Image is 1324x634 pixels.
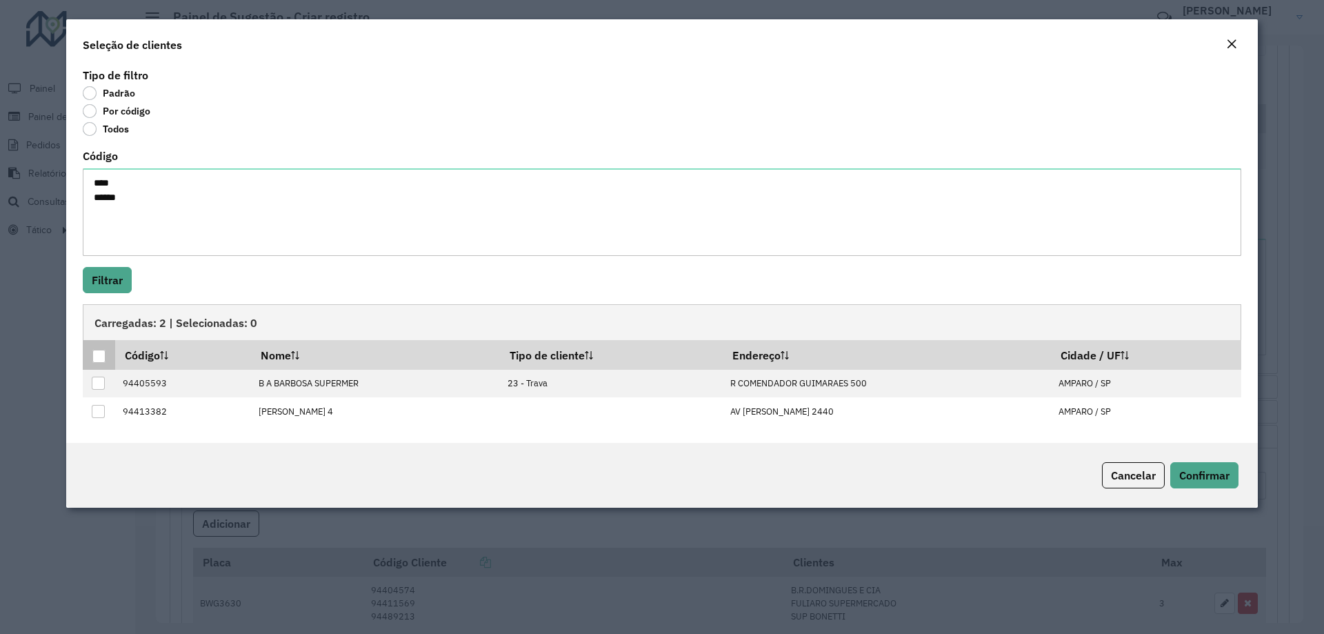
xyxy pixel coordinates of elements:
[251,397,500,426] td: [PERSON_NAME] 4
[1051,370,1241,398] td: AMPARO / SP
[500,340,723,369] th: Tipo de cliente
[1222,36,1241,54] button: Close
[115,370,251,398] td: 94405593
[1111,468,1156,482] span: Cancelar
[1102,462,1165,488] button: Cancelar
[115,397,251,426] td: 94413382
[1051,340,1241,369] th: Cidade / UF
[1051,397,1241,426] td: AMPARO / SP
[500,370,723,398] td: 23 - Trava
[251,370,500,398] td: B A BARBOSA SUPERMER
[1179,468,1230,482] span: Confirmar
[723,340,1051,369] th: Endereço
[83,37,182,53] h4: Seleção de clientes
[723,370,1051,398] td: R COMENDADOR GUIMARAES 500
[83,267,132,293] button: Filtrar
[1226,39,1237,50] em: Fechar
[1170,462,1238,488] button: Confirmar
[83,148,118,164] label: Código
[251,340,500,369] th: Nome
[83,122,129,136] label: Todos
[83,86,135,100] label: Padrão
[83,67,148,83] label: Tipo de filtro
[83,104,150,118] label: Por código
[723,397,1051,426] td: AV [PERSON_NAME] 2440
[83,304,1241,340] div: Carregadas: 2 | Selecionadas: 0
[115,340,251,369] th: Código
